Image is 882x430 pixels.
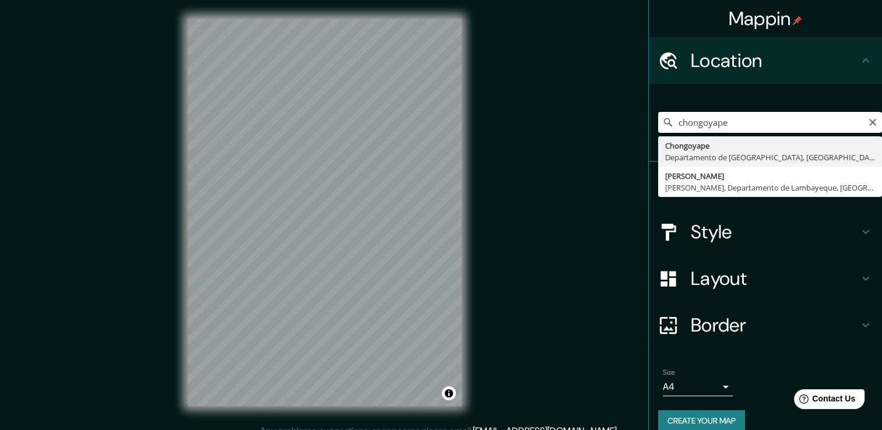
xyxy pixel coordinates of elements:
h4: Pins [691,174,859,197]
h4: Border [691,313,859,337]
iframe: Help widget launcher [778,385,869,417]
button: Clear [868,116,877,127]
div: Location [649,37,882,84]
div: [PERSON_NAME], Departamento de Lambayeque, [GEOGRAPHIC_DATA] [665,182,875,193]
div: Pins [649,162,882,209]
div: Departamento de [GEOGRAPHIC_DATA], [GEOGRAPHIC_DATA] [665,151,875,163]
div: Layout [649,255,882,302]
input: Pick your city or area [658,112,882,133]
div: [PERSON_NAME] [665,170,875,182]
button: Toggle attribution [442,386,456,400]
h4: Style [691,220,859,244]
h4: Location [691,49,859,72]
div: A4 [663,378,733,396]
h4: Layout [691,267,859,290]
div: Chongoyape [665,140,875,151]
div: Style [649,209,882,255]
h4: Mappin [729,7,803,30]
div: Border [649,302,882,348]
label: Size [663,368,675,378]
img: pin-icon.png [793,16,802,25]
canvas: Map [188,19,462,406]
